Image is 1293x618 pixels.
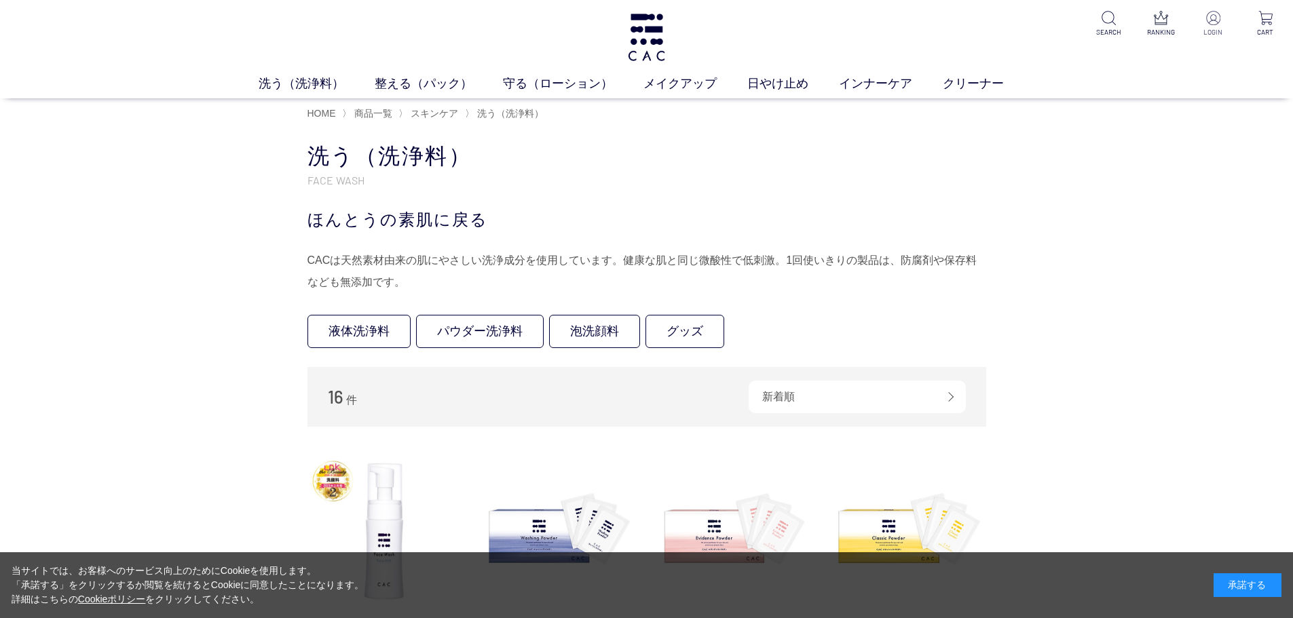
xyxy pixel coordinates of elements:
img: ＣＡＣ ウォッシングパウダー [482,454,637,609]
a: Cookieポリシー [78,594,146,604]
a: 守る（ローション） [503,75,643,93]
a: 洗う（洗浄料） [259,75,375,93]
a: インナーケア [839,75,943,93]
p: RANKING [1144,27,1178,37]
a: SEARCH [1092,11,1125,37]
a: 整える（パック） [375,75,503,93]
div: 当サイトでは、お客様へのサービス向上のためにCookieを使用します。 「承諾する」をクリックするか閲覧を続けるとCookieに同意したことになります。 詳細はこちらの をクリックしてください。 [12,564,364,606]
a: RANKING [1144,11,1178,37]
a: 洗う（洗浄料） [474,108,544,119]
a: グッズ [645,315,724,348]
p: CART [1249,27,1282,37]
a: 液体洗浄料 [307,315,411,348]
span: 洗う（洗浄料） [477,108,544,119]
p: FACE WASH [307,173,986,187]
a: メイクアップ [643,75,747,93]
li: 〉 [465,107,547,120]
a: パウダー洗浄料 [416,315,544,348]
img: logo [626,14,667,61]
a: CART [1249,11,1282,37]
a: クリーナー [943,75,1034,93]
div: 新着順 [749,381,966,413]
a: 日やけ止め [747,75,839,93]
span: 件 [346,394,357,406]
li: 〉 [398,107,462,120]
p: LOGIN [1197,27,1230,37]
p: SEARCH [1092,27,1125,37]
span: 商品一覧 [354,108,392,119]
div: CACは天然素材由来の肌にやさしい洗浄成分を使用しています。健康な肌と同じ微酸性で低刺激。1回使いきりの製品は、防腐剤や保存料なども無添加です。 [307,250,986,293]
a: 商品一覧 [352,108,392,119]
span: 16 [328,386,343,407]
img: ＣＡＣ エヴィデンスパウダー [657,454,812,609]
a: 泡洗顔料 [549,315,640,348]
a: スキンケア [408,108,458,119]
li: 〉 [342,107,396,120]
a: LOGIN [1197,11,1230,37]
img: ＣＡＣ フェイスウォッシュ エクストラマイルド [307,454,462,609]
span: スキンケア [411,108,458,119]
div: ほんとうの素肌に戻る [307,208,986,232]
h1: 洗う（洗浄料） [307,142,986,171]
a: HOME [307,108,336,119]
img: ＣＡＣ クラシックパウダー [831,454,986,609]
div: 承諾する [1214,573,1281,597]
